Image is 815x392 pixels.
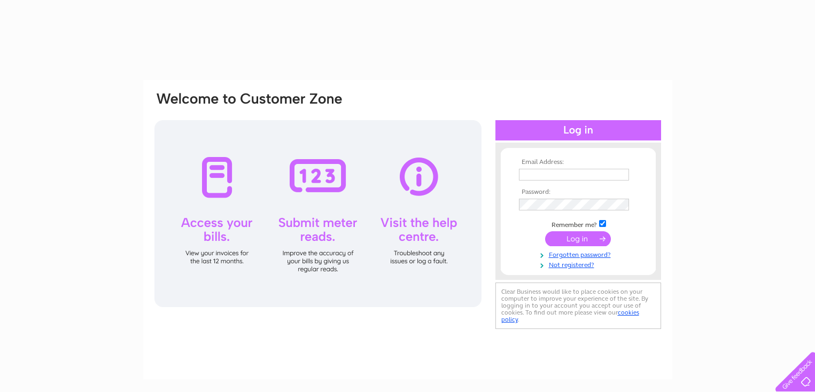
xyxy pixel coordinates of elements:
td: Remember me? [516,218,640,229]
a: Not registered? [519,259,640,269]
th: Email Address: [516,159,640,166]
a: cookies policy [501,309,639,323]
a: Forgotten password? [519,249,640,259]
div: Clear Business would like to place cookies on your computer to improve your experience of the sit... [495,283,661,329]
input: Submit [545,231,611,246]
th: Password: [516,189,640,196]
